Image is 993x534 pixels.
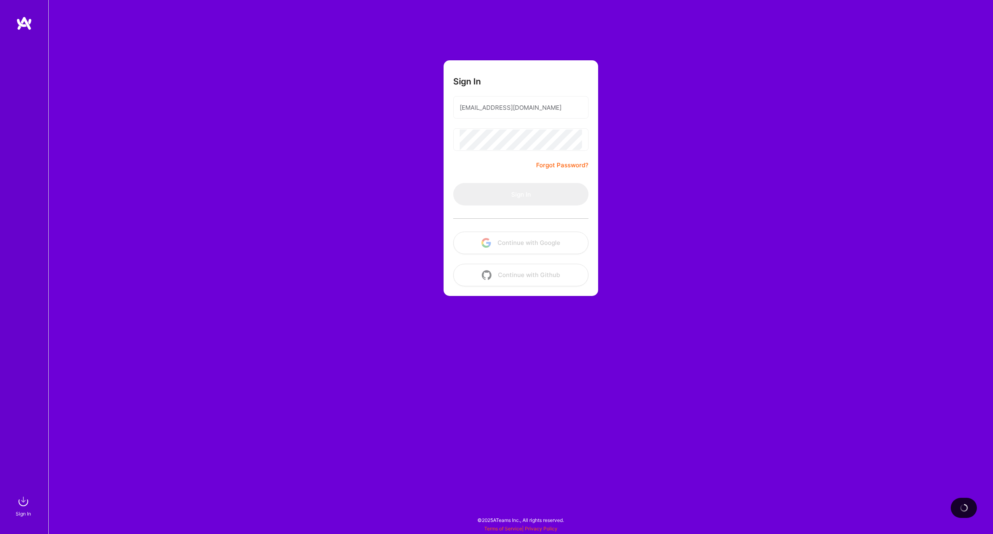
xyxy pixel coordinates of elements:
[16,16,32,31] img: logo
[453,232,588,254] button: Continue with Google
[481,238,491,248] img: icon
[48,510,993,530] div: © 2025 ATeams Inc., All rights reserved.
[460,97,582,118] input: Email...
[16,509,31,518] div: Sign In
[484,526,522,532] a: Terms of Service
[17,493,31,518] a: sign inSign In
[525,526,557,532] a: Privacy Policy
[484,526,557,532] span: |
[536,160,588,170] a: Forgot Password?
[15,493,31,509] img: sign in
[453,183,588,205] button: Sign In
[958,502,970,513] img: loading
[453,264,588,286] button: Continue with Github
[482,270,491,280] img: icon
[453,76,481,86] h3: Sign In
